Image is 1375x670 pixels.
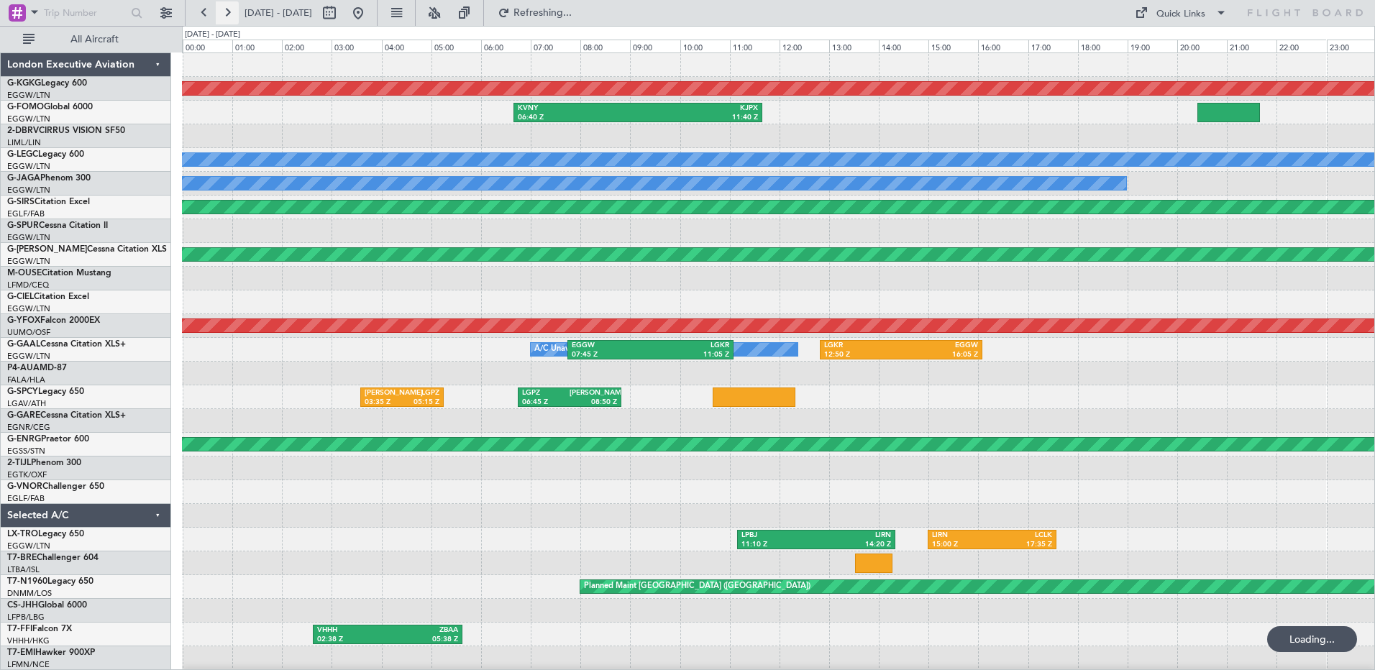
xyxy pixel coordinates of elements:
a: T7-FFIFalcon 7X [7,625,72,633]
div: LIRN [816,531,891,541]
span: G-[PERSON_NAME] [7,245,87,254]
a: G-[PERSON_NAME]Cessna Citation XLS [7,245,167,254]
a: LFMD/CEQ [7,280,49,290]
span: G-SPUR [7,221,39,230]
div: 12:50 Z [824,350,901,360]
div: 15:00 Z [932,540,992,550]
div: 18:00 [1078,40,1128,52]
a: G-SIRSCitation Excel [7,198,90,206]
a: EGGW/LTN [7,256,50,267]
span: G-CIEL [7,293,34,301]
a: LIML/LIN [7,137,41,148]
a: G-KGKGLegacy 600 [7,79,87,88]
div: 22:00 [1276,40,1326,52]
div: 20:00 [1177,40,1227,52]
a: G-JAGAPhenom 300 [7,174,91,183]
a: 2-TIJLPhenom 300 [7,459,81,467]
a: EGGW/LTN [7,161,50,172]
div: 07:45 Z [572,350,651,360]
a: 2-DBRVCIRRUS VISION SF50 [7,127,125,135]
div: 11:00 [730,40,780,52]
div: 03:00 [332,40,381,52]
a: G-FOMOGlobal 6000 [7,103,93,111]
button: All Aircraft [16,28,156,51]
div: LGKR [824,341,901,351]
div: KJPX [638,104,758,114]
a: EGGW/LTN [7,541,50,551]
a: FALA/HLA [7,375,45,385]
span: LX-TRO [7,530,38,538]
a: G-GARECessna Citation XLS+ [7,411,126,420]
a: EGTK/OXF [7,469,47,480]
a: LGAV/ATH [7,398,46,409]
div: KVNY [518,104,638,114]
span: G-KGKG [7,79,41,88]
div: [PERSON_NAME] [365,388,402,398]
div: EGGW [572,341,651,351]
div: LIRN [932,531,992,541]
div: 05:15 Z [402,398,439,408]
div: VHHH [317,625,388,635]
a: T7-EMIHawker 900XP [7,648,95,657]
div: 12:00 [780,40,829,52]
span: G-LEGC [7,150,38,159]
a: G-YFOXFalcon 2000EX [7,316,100,325]
a: T7-N1960Legacy 650 [7,577,93,586]
div: 16:00 [978,40,1028,52]
span: T7-N1960 [7,577,47,586]
div: 06:00 [481,40,531,52]
div: 21:00 [1227,40,1276,52]
div: LPBJ [741,531,816,541]
a: G-SPCYLegacy 650 [7,387,84,396]
a: G-SPURCessna Citation II [7,221,108,230]
span: P4-AUA [7,364,40,372]
span: G-GARE [7,411,40,420]
div: 17:35 Z [992,540,1053,550]
div: [DATE] - [DATE] [185,29,240,41]
input: Trip Number [44,2,127,24]
div: 06:40 Z [518,113,638,123]
a: G-ENRGPraetor 600 [7,435,89,444]
div: LCLK [992,531,1053,541]
span: G-ENRG [7,435,41,444]
div: 04:00 [382,40,431,52]
a: EGNR/CEG [7,422,50,433]
span: CS-JHH [7,601,38,610]
span: [DATE] - [DATE] [245,6,312,19]
a: P4-AUAMD-87 [7,364,67,372]
a: EGGW/LTN [7,114,50,124]
div: A/C Unavailable [534,339,594,360]
div: 01:00 [232,40,282,52]
a: G-LEGCLegacy 600 [7,150,84,159]
button: Quick Links [1128,1,1234,24]
div: 16:05 Z [901,350,978,360]
a: EGGW/LTN [7,351,50,362]
div: 15:00 [928,40,978,52]
div: 02:00 [282,40,332,52]
a: M-OUSECitation Mustang [7,269,111,277]
div: 10:00 [680,40,730,52]
div: 19:00 [1128,40,1177,52]
div: LGPZ [522,388,570,398]
div: 02:38 Z [317,635,388,645]
span: T7-FFI [7,625,32,633]
div: 17:00 [1028,40,1078,52]
div: 11:05 Z [650,350,729,360]
a: G-CIELCitation Excel [7,293,89,301]
span: Refreshing... [513,8,573,18]
a: G-VNORChallenger 650 [7,482,104,491]
div: 00:00 [183,40,232,52]
span: G-SIRS [7,198,35,206]
a: EGLF/FAB [7,493,45,504]
a: LX-TROLegacy 650 [7,530,84,538]
a: G-GAALCessna Citation XLS+ [7,340,126,349]
span: 2-DBRV [7,127,39,135]
a: EGGW/LTN [7,232,50,243]
div: ZBAA [388,625,458,635]
span: G-JAGA [7,174,40,183]
div: 14:20 Z [816,540,891,550]
a: UUMO/OSF [7,327,50,338]
a: VHHH/HKG [7,635,50,646]
div: [PERSON_NAME] [570,388,617,398]
div: Planned Maint [GEOGRAPHIC_DATA] ([GEOGRAPHIC_DATA]) [584,576,810,597]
